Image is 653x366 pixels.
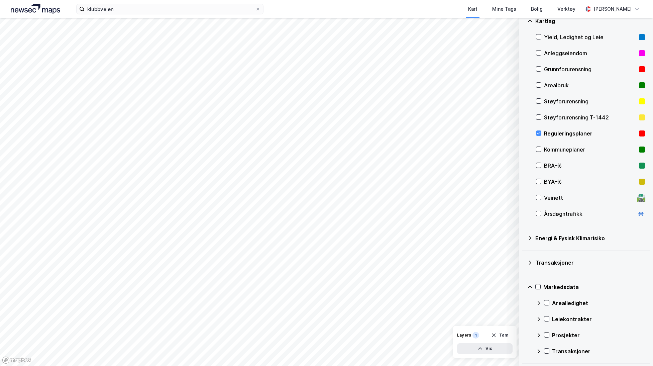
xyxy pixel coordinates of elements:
[552,299,645,307] div: Arealledighet
[535,259,645,267] div: Transaksjoner
[2,356,31,364] a: Mapbox homepage
[544,97,636,105] div: Støyforurensning
[85,4,255,14] input: Søk på adresse, matrikkel, gårdeiere, leietakere eller personer
[544,65,636,73] div: Grunnforurensning
[492,5,516,13] div: Mine Tags
[544,33,636,41] div: Yield, Ledighet og Leie
[552,347,645,355] div: Transaksjoner
[531,5,543,13] div: Bolig
[620,334,653,366] iframe: Chat Widget
[544,178,636,186] div: BYA–%
[457,343,513,354] button: Vis
[637,193,646,202] div: 🛣️
[544,113,636,121] div: Støyforurensning T-1442
[468,5,477,13] div: Kart
[544,129,636,138] div: Reguleringsplaner
[544,162,636,170] div: BRA–%
[544,146,636,154] div: Kommuneplaner
[543,283,645,291] div: Markedsdata
[544,49,636,57] div: Anleggseiendom
[11,4,60,14] img: logo.a4113a55bc3d86da70a041830d287a7e.svg
[544,81,636,89] div: Arealbruk
[593,5,632,13] div: [PERSON_NAME]
[472,332,479,339] div: 1
[535,234,645,242] div: Energi & Fysisk Klimarisiko
[620,334,653,366] div: Kontrollprogram for chat
[544,194,634,202] div: Veinett
[535,17,645,25] div: Kartlag
[487,330,513,341] button: Tøm
[457,333,471,338] div: Layers
[544,210,634,218] div: Årsdøgntrafikk
[552,331,645,339] div: Prosjekter
[557,5,575,13] div: Verktøy
[552,315,645,323] div: Leiekontrakter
